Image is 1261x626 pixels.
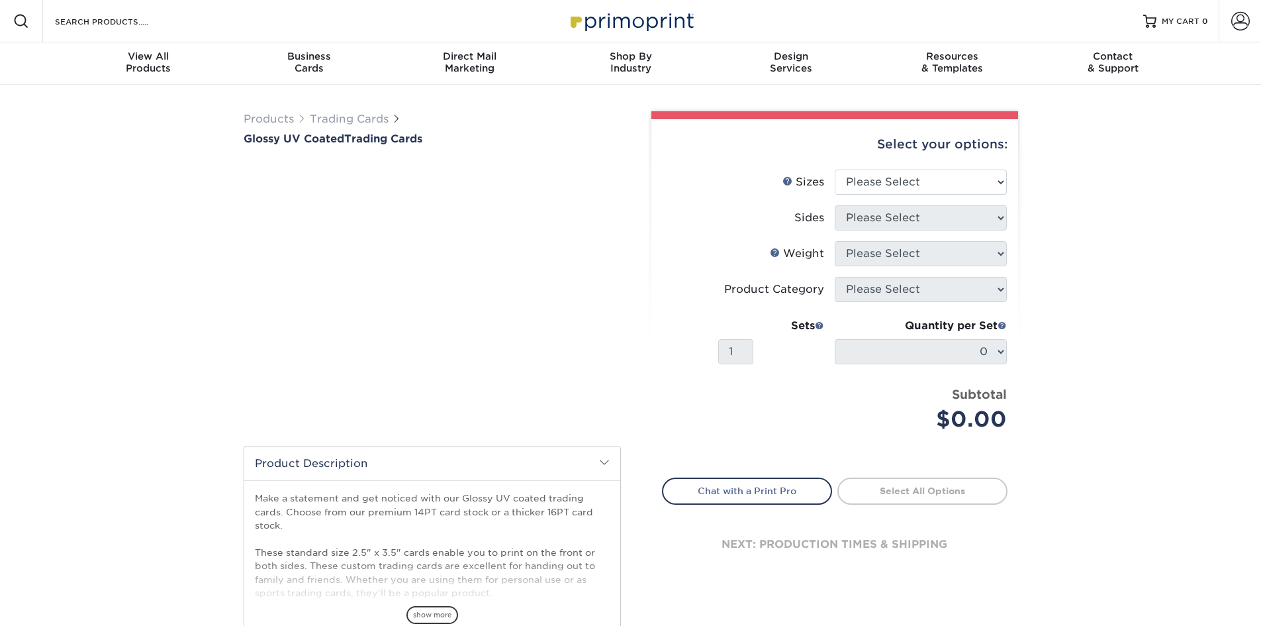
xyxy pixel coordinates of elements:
div: Weight [770,246,824,262]
span: Resources [872,50,1033,62]
span: Shop By [550,50,711,62]
strong: Subtotal [952,387,1007,401]
span: Direct Mail [389,50,550,62]
span: 0 [1202,17,1208,26]
span: show more [406,606,458,624]
div: Cards [228,50,389,74]
div: Product Category [724,282,824,297]
span: Design [711,50,872,62]
a: Glossy UV CoatedTrading Cards [244,132,621,145]
a: Contact& Support [1033,42,1193,85]
div: Services [711,50,872,74]
h1: Trading Cards [244,132,621,145]
span: MY CART [1162,16,1199,27]
div: $0.00 [845,403,1007,435]
a: Direct MailMarketing [389,42,550,85]
a: Chat with a Print Pro [662,478,832,504]
span: Business [228,50,389,62]
div: next: production times & shipping [662,505,1007,584]
div: Select your options: [662,119,1007,170]
input: SEARCH PRODUCTS..... [54,13,183,29]
div: Sets [718,318,824,334]
a: Select All Options [837,478,1007,504]
span: View All [68,50,229,62]
h2: Product Description [244,446,620,480]
img: Trading Cards 01 [393,398,426,431]
a: Trading Cards [310,113,389,125]
a: Products [244,113,294,125]
a: BusinessCards [228,42,389,85]
div: Sizes [782,174,824,190]
a: View AllProducts [68,42,229,85]
a: Resources& Templates [872,42,1033,85]
div: & Templates [872,50,1033,74]
div: Quantity per Set [835,318,1007,334]
img: Trading Cards 02 [438,398,471,431]
div: Industry [550,50,711,74]
a: Shop ByIndustry [550,42,711,85]
img: Primoprint [565,7,697,35]
a: DesignServices [711,42,872,85]
div: Sides [794,210,824,226]
div: Marketing [389,50,550,74]
span: Glossy UV Coated [244,132,344,145]
div: & Support [1033,50,1193,74]
span: Contact [1033,50,1193,62]
div: Products [68,50,229,74]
